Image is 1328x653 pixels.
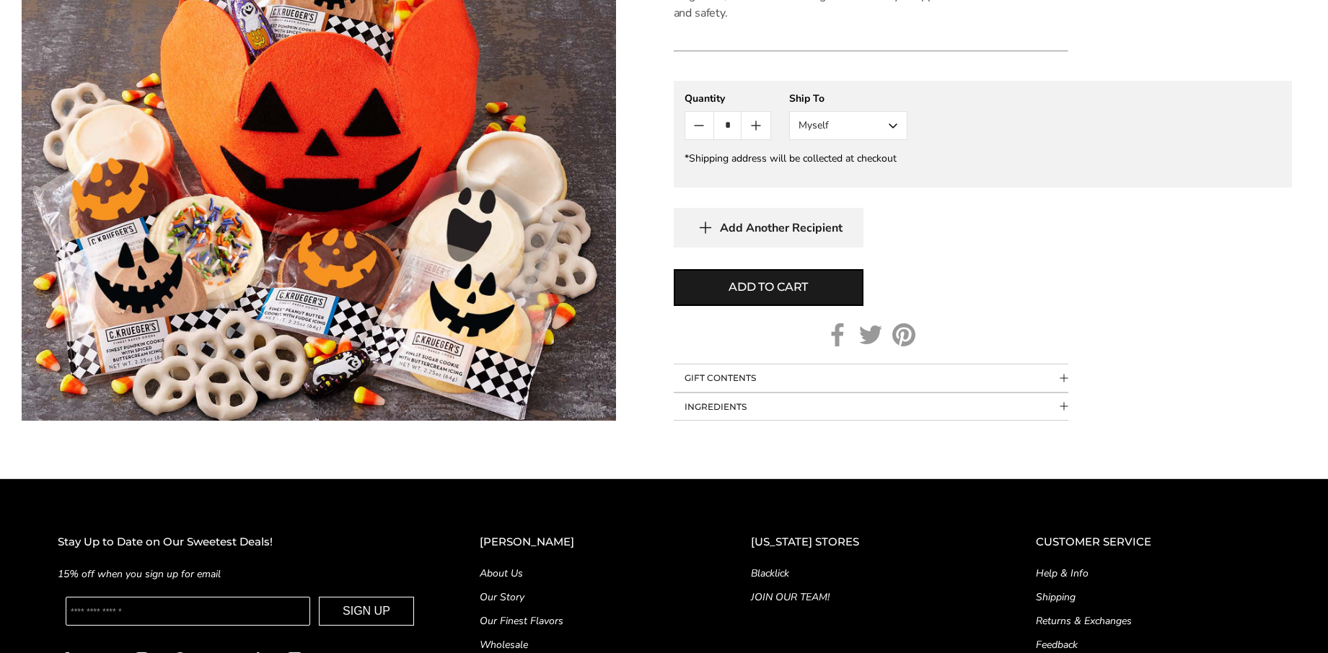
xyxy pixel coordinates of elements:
button: Myself [789,111,907,140]
button: Collapsible block button [674,364,1068,392]
a: Facebook [826,323,849,346]
a: Wholesale [480,637,693,652]
button: Count minus [685,112,713,139]
div: *Shipping address will be collected at checkout [685,152,1281,165]
button: Add to cart [674,269,863,306]
a: Blacklick [751,566,978,581]
a: Our Finest Flavors [480,613,693,628]
div: Ship To [789,92,907,105]
a: Our Story [480,590,693,605]
h2: [PERSON_NAME] [480,533,693,551]
a: Returns & Exchanges [1036,613,1270,628]
button: SIGN UP [319,597,414,626]
input: Quantity [713,112,742,139]
a: Twitter [859,323,882,346]
a: JOIN OUR TEAM! [751,590,978,605]
h2: [US_STATE] STORES [751,533,978,551]
a: About Us [480,566,693,581]
p: 15% off when you sign up for email [58,566,422,582]
span: Add Another Recipient [720,221,843,235]
button: Count plus [742,112,770,139]
div: Quantity [685,92,771,105]
input: Enter your email [66,597,310,626]
button: Add Another Recipient [674,208,863,247]
h2: CUSTOMER SERVICE [1036,533,1270,551]
a: Pinterest [892,323,915,346]
gfm-form: New recipient [674,81,1292,188]
a: Shipping [1036,590,1270,605]
button: Collapsible block button [674,393,1068,421]
a: Help & Info [1036,566,1270,581]
span: Add to cart [729,279,808,296]
h2: Stay Up to Date on Our Sweetest Deals! [58,533,422,551]
a: Feedback [1036,637,1270,652]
